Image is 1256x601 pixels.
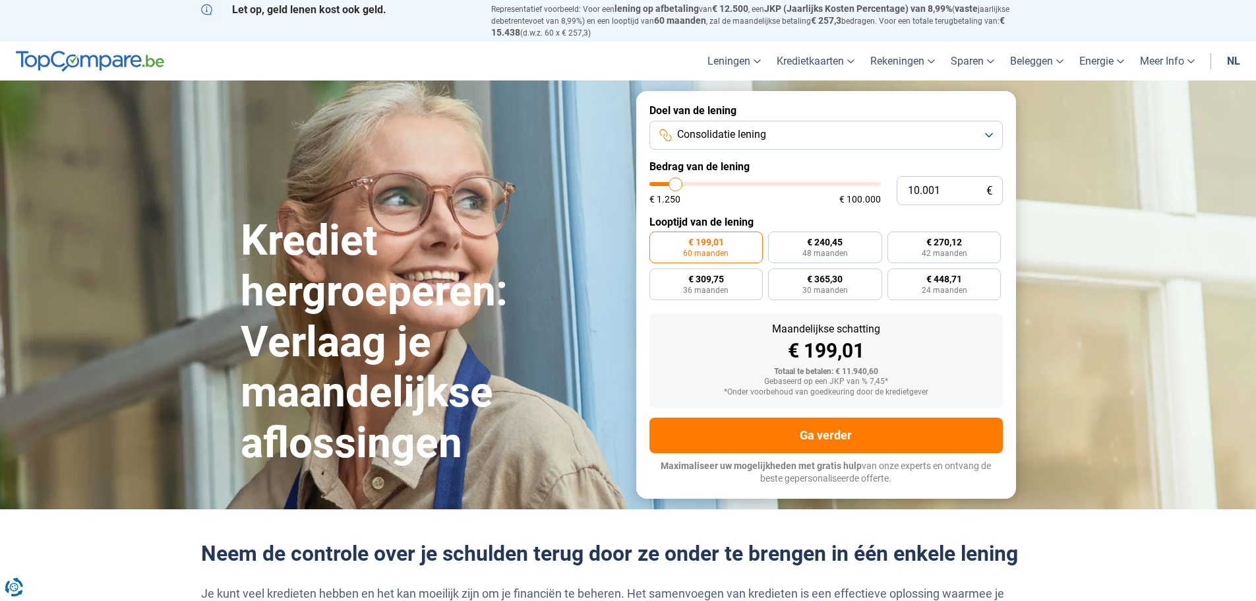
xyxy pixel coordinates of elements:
span: € 15.438 [491,15,1005,38]
span: Maximaliseer uw mogelijkheden met gratis hulp [661,460,862,471]
label: Looptijd van de lening [649,216,1003,228]
a: Energie [1071,42,1132,80]
div: *Onder voorbehoud van goedkeuring door de kredietgever [660,388,992,397]
label: Doel van de lening [649,104,1003,117]
p: Let op, geld lenen kost ook geld. [201,3,475,16]
span: Consolidatie lening [677,127,766,142]
span: € 199,01 [688,237,724,247]
button: Consolidatie lening [649,121,1003,150]
p: Representatief voorbeeld: Voor een van , een ( jaarlijkse debetrentevoet van 8,99%) en een loopti... [491,3,1056,38]
h1: Krediet hergroeperen: Verlaag je maandelijkse aflossingen [241,216,620,469]
label: Bedrag van de lening [649,160,1003,173]
div: Maandelijkse schatting [660,324,992,334]
span: 36 maanden [683,286,729,294]
span: € 257,3 [811,15,841,26]
span: vaste [955,3,978,14]
span: € 309,75 [688,274,724,284]
span: 30 maanden [802,286,848,294]
span: € 240,45 [807,237,843,247]
span: € 12.500 [712,3,748,14]
a: Meer Info [1132,42,1203,80]
a: nl [1219,42,1248,80]
span: 42 maanden [922,249,967,257]
div: Gebaseerd op een JKP van % 7,45* [660,377,992,387]
a: Rekeningen [862,42,943,80]
span: € [986,185,992,197]
a: Leningen [700,42,769,80]
p: van onze experts en ontvang de beste gepersonaliseerde offerte. [649,460,1003,486]
span: € 270,12 [926,237,962,247]
img: TopCompare [16,51,164,72]
span: € 100.000 [839,195,881,204]
span: € 448,71 [926,274,962,284]
span: 48 maanden [802,249,848,257]
button: Ga verder [649,418,1003,453]
div: € 199,01 [660,341,992,361]
span: lening op afbetaling [614,3,699,14]
span: JKP (Jaarlijks Kosten Percentage) van 8,99% [764,3,952,14]
span: 60 maanden [654,15,706,26]
a: Sparen [943,42,1002,80]
span: € 1.250 [649,195,680,204]
a: Kredietkaarten [769,42,862,80]
h2: Neem de controle over je schulden terug door ze onder te brengen in één enkele lening [201,541,1056,566]
span: 60 maanden [683,249,729,257]
span: 24 maanden [922,286,967,294]
div: Totaal te betalen: € 11.940,60 [660,367,992,377]
span: € 365,30 [807,274,843,284]
a: Beleggen [1002,42,1071,80]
